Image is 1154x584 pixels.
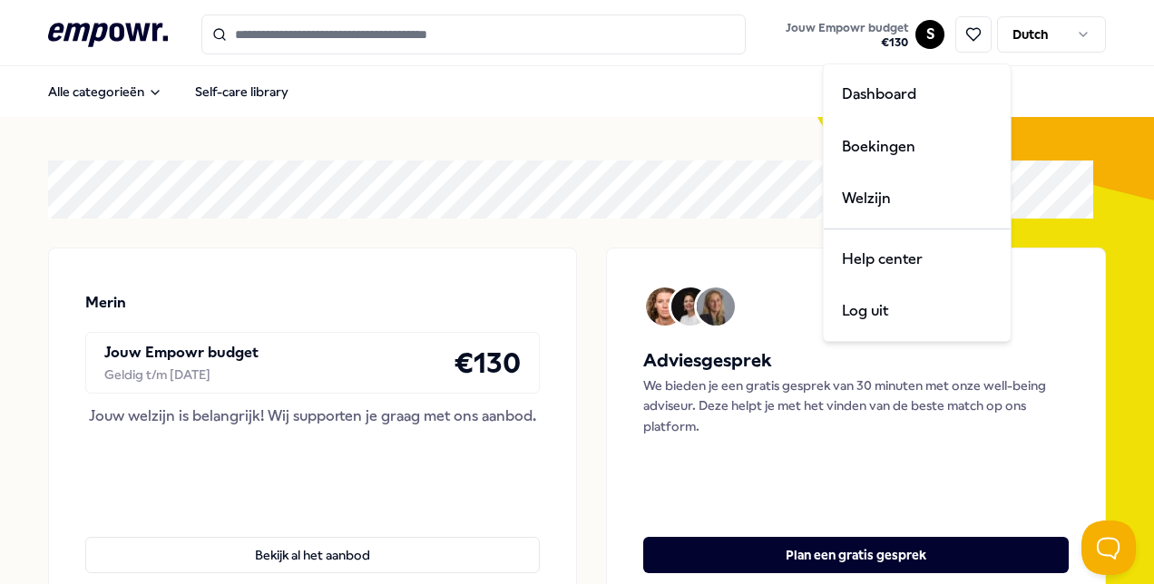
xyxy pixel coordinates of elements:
[827,172,1007,225] a: Welzijn
[827,233,1007,286] a: Help center
[823,63,1012,342] div: S
[827,285,1007,337] div: Log uit
[827,68,1007,121] a: Dashboard
[827,121,1007,173] a: Boekingen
